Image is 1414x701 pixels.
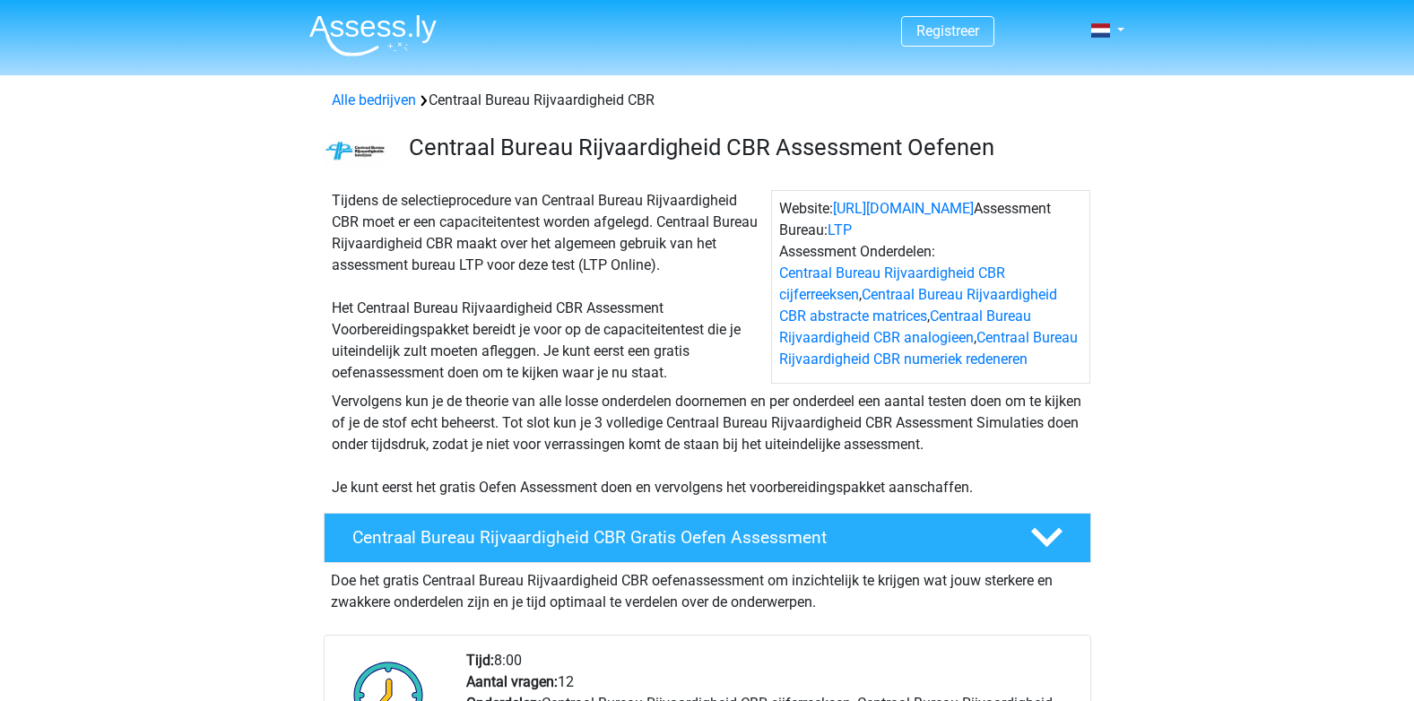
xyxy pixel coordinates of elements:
div: Centraal Bureau Rijvaardigheid CBR [325,90,1090,111]
a: Centraal Bureau Rijvaardigheid CBR numeriek redeneren [779,329,1078,368]
b: Aantal vragen: [466,673,558,690]
a: Centraal Bureau Rijvaardigheid CBR analogieen [779,307,1031,346]
a: Alle bedrijven [332,91,416,108]
div: Vervolgens kun je de theorie van alle losse onderdelen doornemen en per onderdeel een aantal test... [325,391,1090,498]
img: Assessly [309,14,437,56]
h3: Centraal Bureau Rijvaardigheid CBR Assessment Oefenen [409,134,1077,161]
a: Centraal Bureau Rijvaardigheid CBR Gratis Oefen Assessment [317,513,1098,563]
div: Doe het gratis Centraal Bureau Rijvaardigheid CBR oefenassessment om inzichtelijk te krijgen wat ... [324,563,1091,613]
a: LTP [828,221,852,238]
div: Website: Assessment Bureau: Assessment Onderdelen: , , , [771,190,1090,384]
a: Centraal Bureau Rijvaardigheid CBR abstracte matrices [779,286,1057,325]
a: [URL][DOMAIN_NAME] [833,200,974,217]
h4: Centraal Bureau Rijvaardigheid CBR Gratis Oefen Assessment [352,527,1002,548]
b: Tijd: [466,652,494,669]
div: Tijdens de selectieprocedure van Centraal Bureau Rijvaardigheid CBR moet er een capaciteitentest ... [325,190,771,384]
a: Registreer [916,22,979,39]
a: Centraal Bureau Rijvaardigheid CBR cijferreeksen [779,264,1005,303]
